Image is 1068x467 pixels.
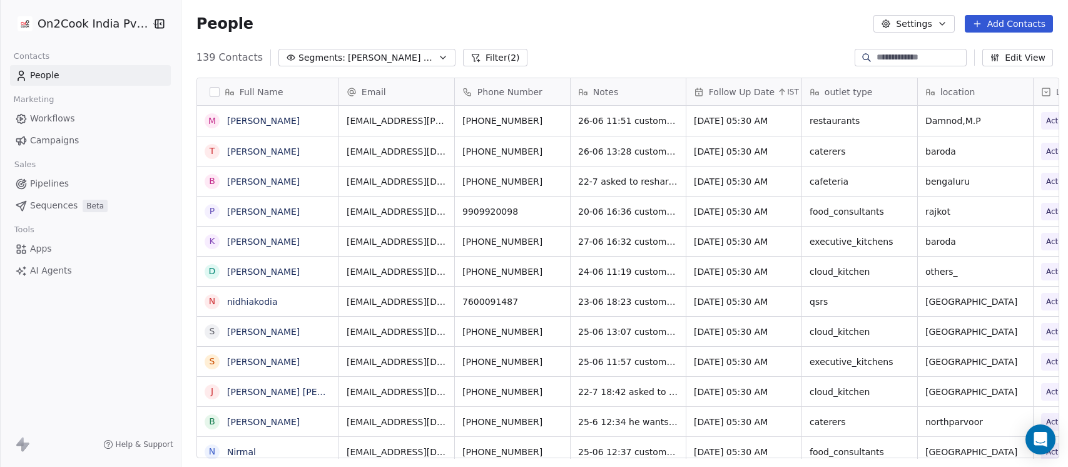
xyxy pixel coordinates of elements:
[694,326,794,338] span: [DATE] 05:30 AM
[9,155,41,174] span: Sales
[347,446,447,458] span: [EMAIL_ADDRESS][DOMAIN_NAME]
[810,235,910,248] span: executive_kitchens
[982,49,1053,66] button: Edit View
[10,260,171,281] a: AI Agents
[694,205,794,218] span: [DATE] 05:30 AM
[925,295,1025,308] span: [GEOGRAPHIC_DATA]
[925,416,1025,428] span: northparvoor
[208,115,216,128] div: M
[347,205,447,218] span: [EMAIL_ADDRESS][DOMAIN_NAME]
[347,356,447,368] span: [EMAIL_ADDRESS][DOMAIN_NAME]
[103,439,173,449] a: Help & Support
[578,235,678,248] span: 27-06 16:32 customer told me to share brochure and details 23-06 13:44 customer health is not wel...
[810,115,910,127] span: restaurants
[10,65,171,86] a: People
[787,87,799,97] span: IST
[925,145,1025,158] span: baroda
[925,326,1025,338] span: [GEOGRAPHIC_DATA]
[347,326,447,338] span: [EMAIL_ADDRESS][DOMAIN_NAME]
[694,145,794,158] span: [DATE] 05:30 AM
[462,265,562,278] span: [PHONE_NUMBER]
[83,200,108,212] span: Beta
[116,439,173,449] span: Help & Support
[810,175,910,188] span: cafeteria
[925,115,1025,127] span: Damnod,M.P
[694,416,794,428] span: [DATE] 05:30 AM
[694,265,794,278] span: [DATE] 05:30 AM
[462,175,562,188] span: [PHONE_NUMBER]
[463,49,527,66] button: Filter(2)
[347,386,447,398] span: [EMAIL_ADDRESS][DOMAIN_NAME]
[477,86,542,98] span: Phone Number
[209,175,215,188] div: B
[227,237,300,247] a: [PERSON_NAME]
[347,145,447,158] span: [EMAIL_ADDRESS][DOMAIN_NAME]
[227,267,300,277] a: [PERSON_NAME]
[810,295,910,308] span: qsrs
[925,356,1025,368] span: [GEOGRAPHIC_DATA]
[227,417,300,427] a: [PERSON_NAME]
[925,235,1025,248] span: baroda
[227,177,300,187] a: [PERSON_NAME]
[810,145,910,158] span: caterers
[210,205,215,218] div: P
[347,175,447,188] span: [EMAIL_ADDRESS][DOMAIN_NAME]
[197,106,339,459] div: grid
[709,86,775,98] span: Follow Up Date
[571,78,686,105] div: Notes
[694,175,794,188] span: [DATE] 05:30 AM
[825,86,873,98] span: outlet type
[694,115,794,127] span: [DATE] 05:30 AM
[347,295,447,308] span: [EMAIL_ADDRESS][DOMAIN_NAME]
[240,86,283,98] span: Full Name
[694,295,794,308] span: [DATE] 05:30 AM
[873,15,954,33] button: Settings
[802,78,917,105] div: outlet type
[30,177,69,190] span: Pipelines
[925,446,1025,458] span: [GEOGRAPHIC_DATA]
[810,265,910,278] span: cloud_kitchen
[462,446,562,458] span: [PHONE_NUMBER]
[694,235,794,248] span: [DATE] 05:30 AM
[462,235,562,248] span: [PHONE_NUMBER]
[30,199,78,212] span: Sequences
[810,356,910,368] span: executive_kitchens
[9,220,39,239] span: Tools
[918,78,1033,105] div: location
[197,78,338,105] div: Full Name
[209,325,215,338] div: S
[362,86,386,98] span: Email
[462,326,562,338] span: [PHONE_NUMBER]
[227,207,300,217] a: [PERSON_NAME]
[227,146,300,157] a: [PERSON_NAME]
[196,14,253,33] span: People
[210,145,215,158] div: T
[8,47,55,66] span: Contacts
[462,205,562,218] span: 9909920098
[810,205,910,218] span: food_consultants
[227,297,278,307] a: nidhiakodia
[227,357,300,367] a: [PERSON_NAME]
[462,295,562,308] span: 7600091487
[30,264,72,277] span: AI Agents
[925,175,1025,188] span: bengaluru
[227,116,300,126] a: [PERSON_NAME]
[925,386,1025,398] span: [GEOGRAPHIC_DATA]
[8,90,59,109] span: Marketing
[196,50,263,65] span: 139 Contacts
[347,115,447,127] span: [EMAIL_ADDRESS][PERSON_NAME][DOMAIN_NAME]
[578,145,678,158] span: 26-06 13:28 customer told me to share brochure and video
[38,16,148,32] span: On2Cook India Pvt. Ltd.
[593,86,618,98] span: Notes
[10,195,171,216] a: SequencesBeta
[227,327,300,337] a: [PERSON_NAME]
[694,446,794,458] span: [DATE] 05:30 AM
[810,386,910,398] span: cloud_kitchen
[347,235,447,248] span: [EMAIL_ADDRESS][DOMAIN_NAME]
[694,356,794,368] span: [DATE] 05:30 AM
[940,86,975,98] span: location
[30,69,59,82] span: People
[462,386,562,398] span: [PHONE_NUMBER]
[578,326,678,338] span: 25-06 13:07 customer is saying to share brochure and videos
[227,447,256,457] a: Nirmal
